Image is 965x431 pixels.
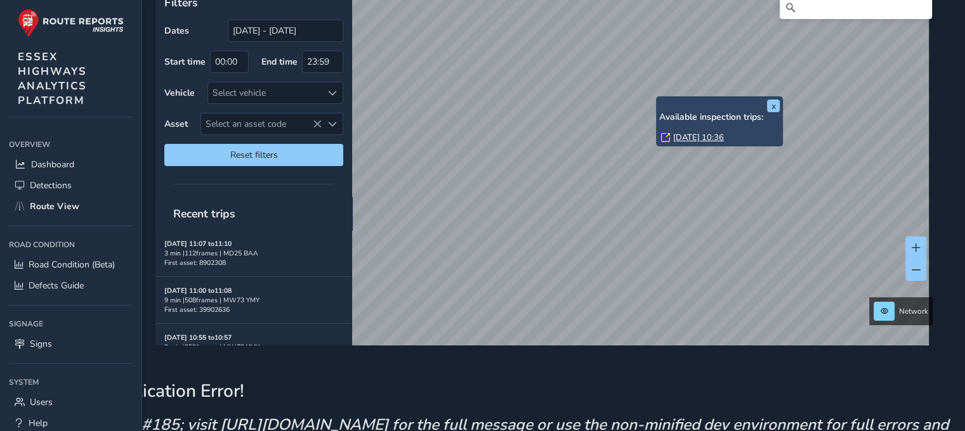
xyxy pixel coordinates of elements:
a: Route View [9,196,133,217]
span: ESSEX HIGHWAYS ANALYTICS PLATFORM [18,49,87,108]
a: Defects Guide [9,275,133,296]
div: 9 min | 508 frames | MW73 YMY [164,295,343,305]
strong: [DATE] 11:07 to 11:10 [164,239,232,248]
a: Dashboard [9,154,133,175]
span: Detections [30,179,72,191]
button: x [767,100,780,112]
div: Signage [9,314,133,333]
div: Road Condition [9,235,133,254]
div: 3 min | 259 frames | MW73 YMY [164,342,343,352]
label: Dates [164,25,189,37]
a: [DATE] 10:36 [673,132,724,143]
div: Overview [9,135,133,154]
div: System [9,373,133,392]
label: Asset [164,118,188,130]
a: Road Condition (Beta) [9,254,133,275]
span: Reset filters [174,149,334,161]
span: First asset: 39902636 [164,305,230,314]
h6: Available inspection trips: [659,112,780,123]
strong: [DATE] 10:55 to 10:57 [164,333,232,342]
span: Recent trips [164,197,244,230]
span: Route View [30,200,79,212]
label: Vehicle [164,87,195,99]
span: Help [29,417,48,429]
label: Start time [164,56,206,68]
a: Signs [9,333,133,354]
span: First asset: 8902308 [164,258,226,267]
img: rr logo [18,9,124,37]
span: Select an asset code [201,113,322,134]
label: End time [261,56,298,68]
span: Defects Guide [29,280,84,292]
div: Select an asset code [322,113,343,134]
div: Select vehicle [208,82,322,103]
a: Detections [9,175,133,196]
span: Dashboard [31,158,74,170]
div: 3 min | 112 frames | MD25 BAA [164,248,343,258]
span: Users [30,396,53,408]
button: Reset filters [164,144,343,166]
span: Road Condition (Beta) [29,259,115,271]
strong: [DATE] 11:00 to 11:08 [164,286,232,295]
a: Users [9,392,133,413]
span: Network [899,306,928,316]
span: Signs [30,338,52,350]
